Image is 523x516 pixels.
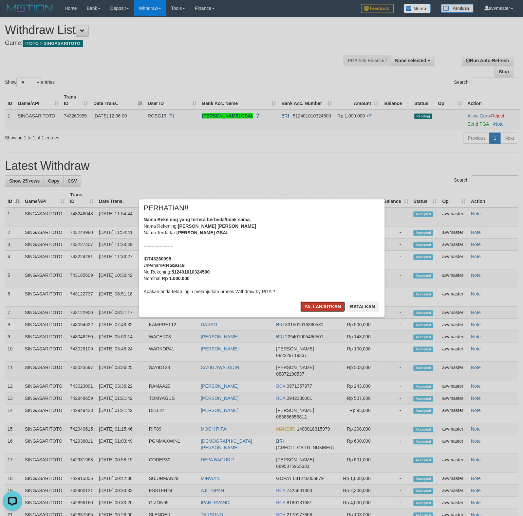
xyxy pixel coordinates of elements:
button: Open LiveChat chat widget [3,3,22,22]
div: Nama Rekening: Nama Terdaftar: =========== ID Username: No Rekening: Nominal: Apakah anda tetap i... [144,216,380,295]
b: Nama Rekening yang tertera berbeda/tidak sama. [144,217,251,222]
b: 512401010324500 [171,269,210,275]
b: RGSG19 [166,263,185,268]
span: PERHATIAN!! [144,205,189,211]
b: 743260995 [148,256,171,261]
button: Ya, lanjutkan [300,301,345,312]
b: Rp 1.000.000 [162,276,190,281]
b: [PERSON_NAME] [PERSON_NAME] [178,223,256,229]
button: Batalkan [346,301,379,312]
b: [PERSON_NAME] GSAL [177,230,229,235]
